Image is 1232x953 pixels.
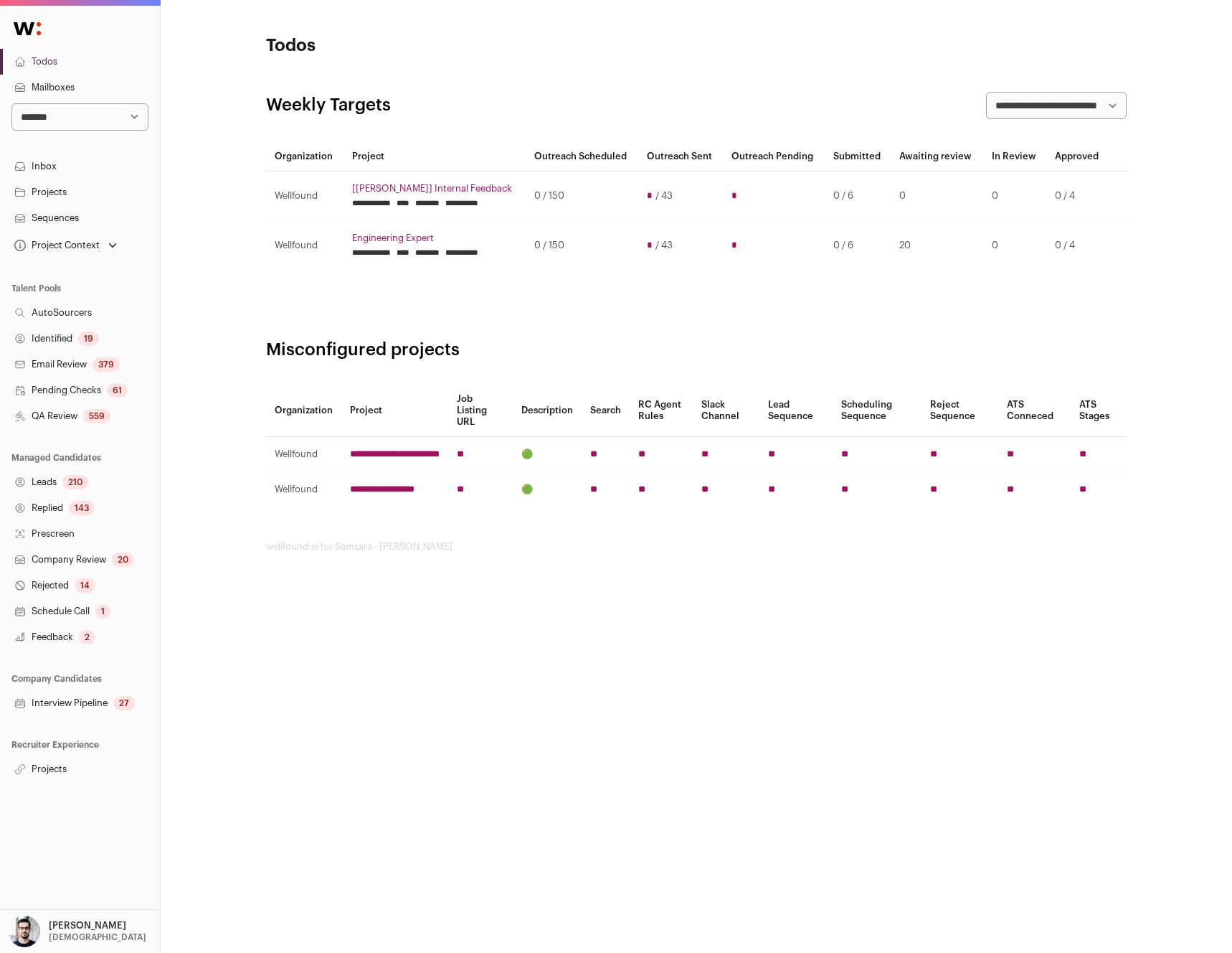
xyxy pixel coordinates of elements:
button: Open dropdown [6,916,149,947]
td: Wellfound [266,221,343,271]
td: 0 [983,172,1046,221]
td: 0 / 4 [1046,172,1109,221]
div: 210 [62,475,88,489]
td: Wellfound [266,472,341,507]
th: Description [513,385,582,437]
div: 2 [79,630,95,644]
img: Wellfound [6,14,49,43]
button: Open dropdown [11,235,120,255]
th: Slack Channel [693,385,759,437]
img: 10051957-medium_jpg [9,916,40,947]
td: Wellfound [266,172,343,221]
div: 27 [113,696,135,710]
th: Project [343,142,526,172]
td: 0 / 150 [526,221,638,271]
th: Project [341,385,448,437]
td: 0 [983,221,1046,271]
th: Organization [266,385,341,437]
th: Outreach Pending [723,142,825,172]
th: Scheduling Sequence [833,385,921,437]
div: Project Context [11,240,100,251]
th: Search [582,385,630,437]
th: In Review [983,142,1046,172]
th: ATS Stages [1071,385,1127,437]
span: / 43 [655,190,673,202]
div: 1 [95,604,110,619]
p: [DEMOGRAPHIC_DATA] [49,931,146,943]
a: [[PERSON_NAME]] Internal Feedback [352,183,517,194]
td: 0 / 6 [825,221,891,271]
div: 20 [112,553,134,567]
td: 20 [891,221,982,271]
div: 143 [69,501,95,515]
th: Outreach Scheduled [526,142,638,172]
h2: Weekly Targets [266,94,391,117]
th: Submitted [825,142,891,172]
footer: wellfound:ai for Samsara - [PERSON_NAME] [266,541,1127,553]
div: 61 [107,383,128,398]
div: 14 [75,578,95,593]
td: 0 / 150 [526,172,638,221]
td: Wellfound [266,437,341,472]
th: Approved [1046,142,1109,172]
h2: Misconfigured projects [266,339,1127,362]
th: Job Listing URL [448,385,513,437]
td: 🟢 [513,437,582,472]
th: Organization [266,142,343,172]
p: [PERSON_NAME] [49,920,126,931]
td: 🟢 [513,472,582,507]
th: Outreach Sent [638,142,723,172]
td: 0 / 4 [1046,221,1109,271]
td: 0 / 6 [825,172,891,221]
div: 19 [78,332,99,346]
div: 559 [83,409,110,423]
th: ATS Conneced [998,385,1071,437]
a: Engineering Expert [352,233,517,244]
h1: Todos [266,34,553,57]
td: 0 [891,172,982,221]
th: Reject Sequence [921,385,998,437]
th: Awaiting review [891,142,982,172]
th: Lead Sequence [759,385,833,437]
div: 379 [93,357,120,372]
th: RC Agent Rules [630,385,693,437]
span: / 43 [655,240,673,251]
